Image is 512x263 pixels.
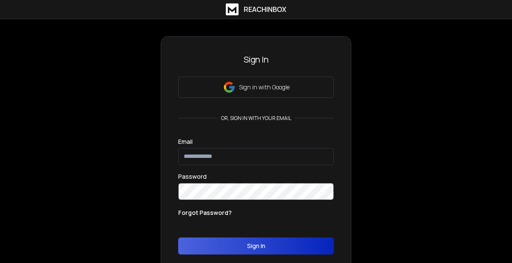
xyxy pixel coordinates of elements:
[178,237,334,254] button: Sign In
[178,77,334,98] button: Sign in with Google
[218,115,295,122] p: or, sign in with your email
[178,174,207,180] label: Password
[178,54,334,66] h3: Sign In
[226,3,286,15] a: ReachInbox
[178,139,193,145] label: Email
[226,3,239,15] img: logo
[239,83,290,91] p: Sign in with Google
[244,4,286,14] h1: ReachInbox
[178,209,232,217] p: Forgot Password?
